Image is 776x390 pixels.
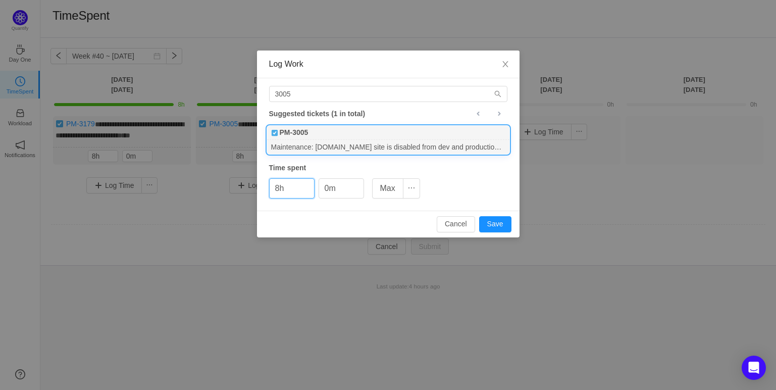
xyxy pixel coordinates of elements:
[280,127,308,138] b: PM-3005
[494,90,501,97] i: icon: search
[403,178,420,199] button: icon: ellipsis
[479,216,511,232] button: Save
[269,107,507,120] div: Suggested tickets (1 in total)
[269,59,507,70] div: Log Work
[267,140,509,154] div: Maintenance: [DOMAIN_NAME] site is disabled from dev and production due to perimeter X. Investiga...
[742,356,766,380] div: Open Intercom Messenger
[437,216,475,232] button: Cancel
[491,51,520,79] button: Close
[269,86,507,102] input: Search
[271,129,278,136] img: 10738
[501,60,509,68] i: icon: close
[372,178,403,199] button: Max
[269,163,507,173] div: Time spent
